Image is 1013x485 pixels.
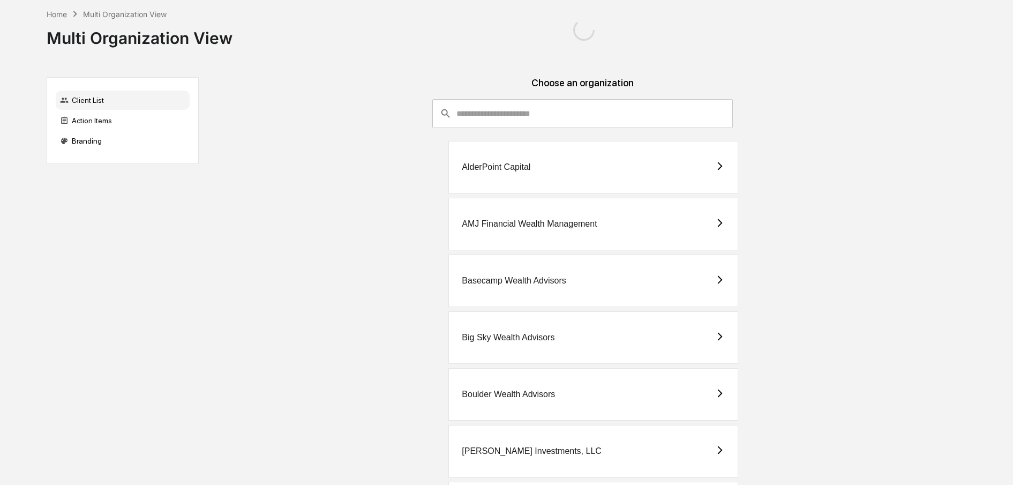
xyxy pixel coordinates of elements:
[462,446,602,456] div: [PERSON_NAME] Investments, LLC
[83,10,167,19] div: Multi Organization View
[432,99,733,128] div: consultant-dashboard__filter-organizations-search-bar
[47,20,232,48] div: Multi Organization View
[462,219,597,229] div: AMJ Financial Wealth Management
[462,390,555,399] div: Boulder Wealth Advisors
[462,333,554,342] div: Big Sky Wealth Advisors
[47,10,67,19] div: Home
[207,77,958,99] div: Choose an organization
[462,162,530,172] div: AlderPoint Capital
[56,91,190,110] div: Client List
[56,131,190,151] div: Branding
[462,276,566,286] div: Basecamp Wealth Advisors
[56,111,190,130] div: Action Items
